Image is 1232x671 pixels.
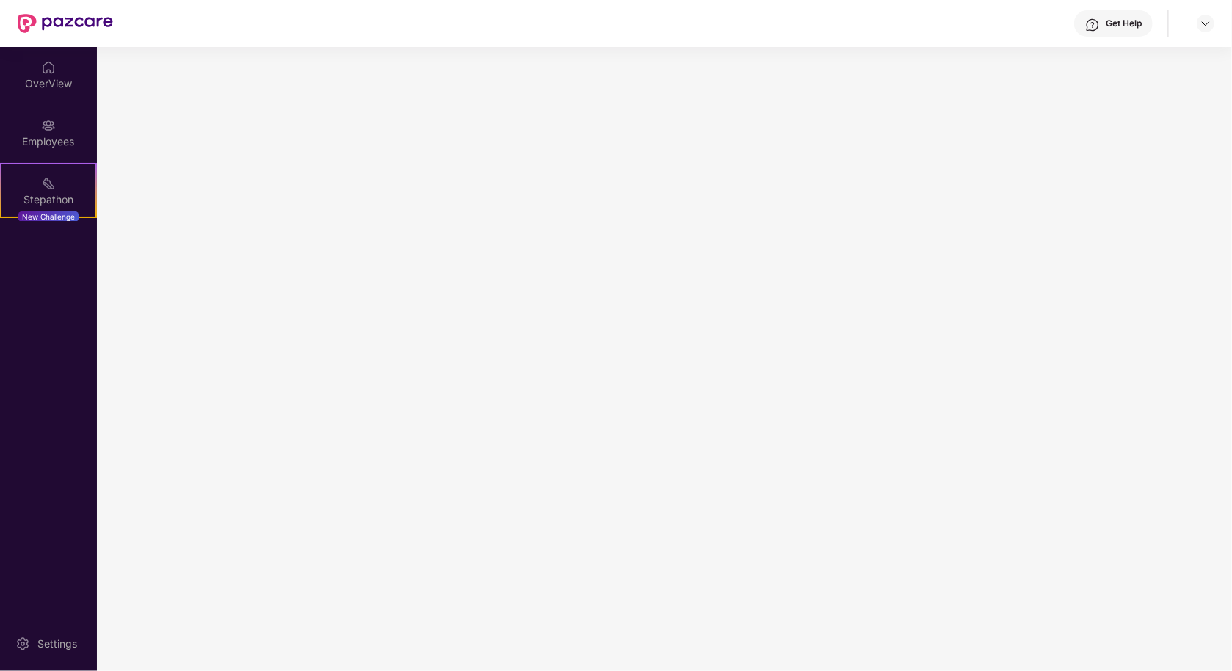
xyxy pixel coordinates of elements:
div: Settings [33,636,81,651]
img: svg+xml;base64,PHN2ZyBpZD0iRW1wbG95ZWVzIiB4bWxucz0iaHR0cDovL3d3dy53My5vcmcvMjAwMC9zdmciIHdpZHRoPS... [41,118,56,133]
img: svg+xml;base64,PHN2ZyBpZD0iSG9tZSIgeG1sbnM9Imh0dHA6Ly93d3cudzMub3JnLzIwMDAvc3ZnIiB3aWR0aD0iMjAiIG... [41,60,56,75]
img: New Pazcare Logo [18,14,113,33]
img: svg+xml;base64,PHN2ZyB4bWxucz0iaHR0cDovL3d3dy53My5vcmcvMjAwMC9zdmciIHdpZHRoPSIyMSIgaGVpZ2h0PSIyMC... [41,176,56,191]
div: New Challenge [18,211,79,222]
img: svg+xml;base64,PHN2ZyBpZD0iSGVscC0zMngzMiIgeG1sbnM9Imh0dHA6Ly93d3cudzMub3JnLzIwMDAvc3ZnIiB3aWR0aD... [1085,18,1100,32]
img: svg+xml;base64,PHN2ZyBpZD0iU2V0dGluZy0yMHgyMCIgeG1sbnM9Imh0dHA6Ly93d3cudzMub3JnLzIwMDAvc3ZnIiB3aW... [15,636,30,651]
div: Get Help [1106,18,1142,29]
div: Stepathon [1,192,95,207]
img: svg+xml;base64,PHN2ZyBpZD0iRHJvcGRvd24tMzJ4MzIiIHhtbG5zPSJodHRwOi8vd3d3LnczLm9yZy8yMDAwL3N2ZyIgd2... [1200,18,1211,29]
